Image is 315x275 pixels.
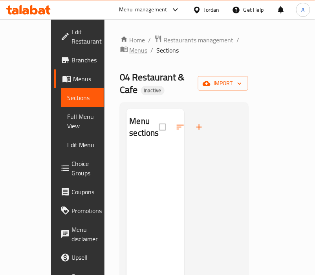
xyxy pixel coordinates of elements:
a: Promotions [54,201,108,220]
span: Coupons [71,187,97,197]
a: Full Menu View [61,107,104,135]
span: Inactive [141,87,165,94]
span: Sections [157,46,179,55]
a: Sections [61,88,104,107]
button: Add section [190,118,209,137]
a: Menus [120,45,148,55]
span: Menus [130,46,148,55]
nav: Menu sections [126,146,184,152]
a: Coupons [54,182,104,201]
span: Edit Restaurant [71,27,102,46]
li: / [151,46,154,55]
a: Home [120,35,145,45]
li: / [148,35,151,45]
span: Promotions [71,206,102,215]
span: Sort sections [171,118,190,137]
span: Menu disclaimer [71,225,98,244]
span: Full Menu View [67,112,97,131]
a: Menu disclaimer [54,220,104,248]
span: Branches [71,55,97,65]
span: Upsell [71,253,97,262]
a: Upsell [54,248,104,267]
span: A [302,5,305,14]
a: Restaurants management [154,35,234,45]
span: Menus [73,74,97,84]
span: Edit Menu [67,140,97,149]
li: / [237,35,240,45]
span: Restaurants management [164,35,234,45]
span: Choice Groups [71,159,97,178]
span: import [204,78,242,88]
span: Sections [67,93,97,102]
a: Edit Menu [61,135,104,154]
nav: breadcrumb [120,35,249,55]
a: Choice Groups [54,154,104,182]
div: Jordan [204,5,220,14]
div: Inactive [141,86,165,95]
a: Menus [54,69,104,88]
a: Branches [54,51,104,69]
a: Edit Restaurant [54,22,108,51]
div: Menu-management [119,5,167,15]
button: import [198,76,248,91]
h2: Menu sections [130,115,159,139]
span: 04 Restaurant & Cafe [120,68,185,98]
